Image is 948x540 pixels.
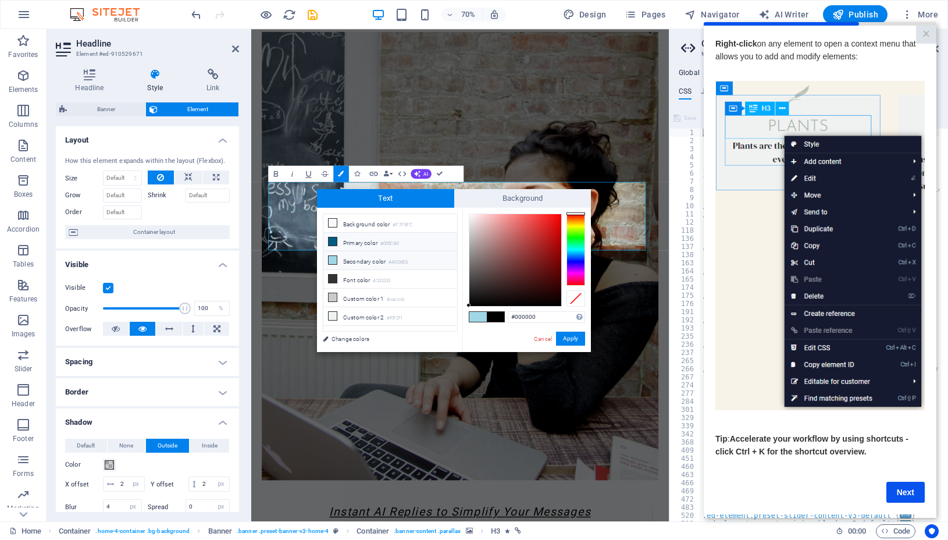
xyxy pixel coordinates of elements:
h4: Border [56,378,239,406]
div: 277 [670,389,701,397]
span: AI [424,171,429,176]
div: 466 [670,479,701,487]
span: Navigator [685,9,740,20]
div: 301 [670,406,701,414]
span: . banner .preset-banner-v3-home-4 [237,524,329,538]
p: Columns [9,120,38,129]
p: Marketing [7,504,39,513]
div: 523 [670,520,701,528]
li: Secondary color [323,251,457,270]
li: Primary color [323,233,457,251]
button: Element [146,102,239,116]
i: On resize automatically adjust zoom level to fit chosen device. [489,9,500,20]
h4: JavaScript [701,87,735,100]
i: Save (Ctrl+S) [306,8,319,22]
h4: Global [679,69,700,78]
div: 164 [670,267,701,275]
button: Confirm (Ctrl+⏎) [432,166,448,182]
div: 368 [670,438,701,446]
div: 409 [670,446,701,454]
div: 192 [670,316,701,324]
iframe: To enrich screen reader interactions, please activate Accessibility in Grammarly extension settings [251,29,669,521]
label: Opacity [65,305,103,312]
h4: Headline [56,69,128,93]
label: Size [65,175,103,182]
button: Apply [556,332,585,346]
span: AI Writer [758,9,809,20]
p: Accordion [7,225,40,234]
div: 138 [670,251,701,259]
span: Inside [202,439,218,453]
div: 2 [670,137,701,145]
span: 00 00 [848,524,866,538]
iframe: To enrich screen reader interactions, please activate Accessibility in Grammarly extension settings [704,22,936,518]
div: 7 [670,177,701,186]
span: . banner-content .parallax [394,524,461,538]
div: 118 [670,226,701,235]
p: Elements [9,85,38,94]
span: Default [77,439,95,453]
h6: Session time [836,524,867,538]
div: 329 [670,414,701,422]
span: Click to select. Double-click to edit [59,524,91,538]
span: Click to select. Double-click to edit [491,524,500,538]
div: 137 [670,243,701,251]
h2: Code [701,38,939,49]
p: Tables [13,260,34,269]
div: 339 [670,422,701,430]
span: Publish [832,9,878,20]
button: Click here to leave preview mode and continue editing [259,8,273,22]
span: #a0d6e6 [469,312,487,322]
span: Outside [158,439,177,453]
div: 235 [670,332,701,340]
div: 236 [670,340,701,349]
button: Usercentrics [925,524,939,538]
img: Editor Logo [67,8,154,22]
h3: Element #ed-910529671 [76,49,216,59]
input: Default [103,205,142,219]
a: Cancel [533,335,553,343]
div: 10 [670,202,701,210]
div: 6 [670,169,701,177]
span: Background [454,189,591,208]
p: Footer [13,434,34,443]
span: Code [881,524,910,538]
div: 174 [670,283,701,292]
div: 463 [670,471,701,479]
button: Code [876,524,915,538]
button: AI Writer [754,5,814,24]
div: 191 [670,308,701,316]
div: 11 [670,210,701,218]
button: undo [189,8,203,22]
span: Text [317,189,454,208]
div: Design (Ctrl+Alt+Y) [558,5,611,24]
div: 483 [670,503,701,511]
input: Default [186,189,230,202]
button: Data Bindings [382,166,394,182]
div: 5 [670,161,701,169]
button: save [305,8,319,22]
small: #005C84 [380,240,398,248]
button: None [108,439,145,453]
nav: breadcrumb [59,524,522,538]
div: 1 [670,129,701,137]
div: 176 [670,300,701,308]
p: Boxes [14,190,33,199]
p: Images [12,329,35,339]
button: Publish [823,5,888,24]
label: Order [65,205,103,219]
li: Font color [323,270,457,289]
button: Default [65,439,107,453]
p: Forms [13,469,34,478]
h4: Link [187,69,239,93]
p: Header [12,399,35,408]
button: 70% [441,8,483,22]
li: Background color [323,214,457,233]
button: Italic (Ctrl+I) [284,166,300,182]
label: Color [65,458,103,472]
